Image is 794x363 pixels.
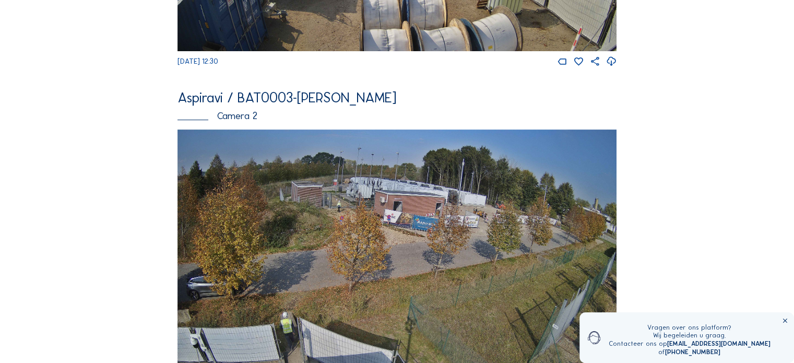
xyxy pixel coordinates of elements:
[667,339,770,347] a: [EMAIL_ADDRESS][DOMAIN_NAME]
[665,348,720,356] a: [PHONE_NUMBER]
[177,57,218,66] span: [DATE] 12:30
[608,331,770,339] div: Wij begeleiden u graag.
[608,339,770,348] div: Contacteer ons op
[608,348,770,356] div: of
[608,323,770,332] div: Vragen over ons platform?
[588,323,601,353] img: operator
[177,111,617,121] div: Camera 2
[177,90,617,104] div: Aspiravi / BAT0003-[PERSON_NAME]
